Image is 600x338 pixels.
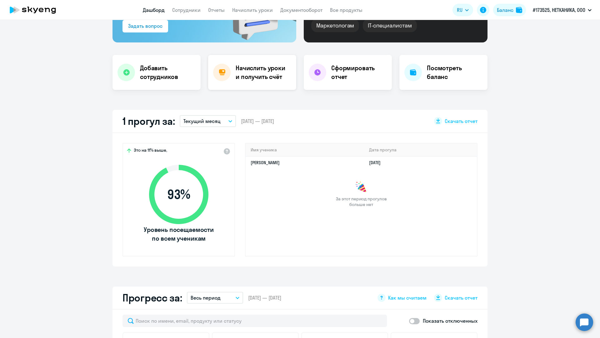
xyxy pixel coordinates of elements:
[143,187,215,202] span: 93 %
[311,19,359,32] div: Маркетологам
[445,294,477,301] span: Скачать отчет
[122,20,168,32] button: Задать вопрос
[143,225,215,243] span: Уровень посещаемости по всем ученикам
[330,7,362,13] a: Все продукты
[236,64,290,81] h4: Начислить уроки и получить счёт
[516,7,522,13] img: balance
[457,6,462,14] span: RU
[143,7,165,13] a: Дашборд
[128,22,162,30] div: Задать вопрос
[191,294,221,301] p: Весь период
[122,291,182,304] h2: Прогресс за:
[445,118,477,125] span: Скачать отчет
[134,147,167,155] span: Это на 11% выше,
[388,294,427,301] span: Как мы считаем
[172,7,201,13] a: Сотрудники
[232,7,273,13] a: Начислить уроки
[140,64,196,81] h4: Добавить сотрудников
[246,144,364,156] th: Имя ученика
[187,292,243,304] button: Весь период
[208,7,225,13] a: Отчеты
[122,115,175,127] h2: 1 прогул за:
[251,160,280,165] a: [PERSON_NAME]
[122,315,387,327] input: Поиск по имени, email, продукту или статусу
[427,64,482,81] h4: Посмотреть баланс
[423,317,477,325] p: Показать отключенных
[369,160,386,165] a: [DATE]
[355,181,367,193] img: congrats
[364,144,477,156] th: Дата прогула
[183,117,221,125] p: Текущий месяц
[533,6,585,14] p: #173525, НЕТКАНИКА, ООО
[280,7,322,13] a: Документооборот
[331,64,387,81] h4: Сформировать отчет
[180,115,236,127] button: Текущий месяц
[335,196,387,207] span: За этот период прогулов больше нет
[363,19,417,32] div: IT-специалистам
[530,2,595,17] button: #173525, НЕТКАНИКА, ООО
[493,4,526,16] button: Балансbalance
[248,294,281,301] span: [DATE] — [DATE]
[452,4,473,16] button: RU
[241,118,274,125] span: [DATE] — [DATE]
[497,6,513,14] div: Баланс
